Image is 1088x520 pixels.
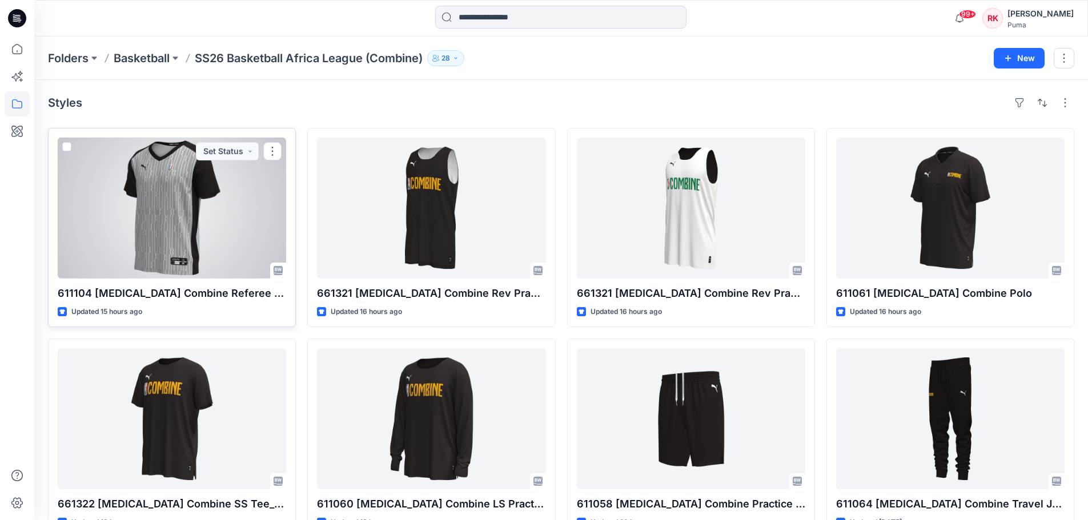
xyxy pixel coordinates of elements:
[577,138,805,279] a: 661321 BAL Combine Rev Practice Jersey_Side B_20250929
[48,96,82,110] h4: Styles
[836,138,1065,279] a: 611061 BAL Combine Polo
[959,10,976,19] span: 99+
[577,348,805,489] a: 611058 BAL Combine Practice Short
[427,50,464,66] button: 28
[591,306,662,318] p: Updated 16 hours ago
[994,48,1045,68] button: New
[836,285,1065,301] p: 611061 [MEDICAL_DATA] Combine Polo
[58,285,286,301] p: 611104 [MEDICAL_DATA] Combine Referee Jersey_20250929
[317,496,545,512] p: 611060 [MEDICAL_DATA] Combine LS Practice Shirt
[195,50,423,66] p: SS26 Basketball Africa League (Combine)
[58,348,286,489] a: 661322 BAL Combine SS Tee_20250929
[1007,21,1074,29] div: Puma
[317,348,545,489] a: 611060 BAL Combine LS Practice Shirt
[441,52,450,65] p: 28
[58,138,286,279] a: 611104 BAL Combine Referee Jersey_20250929
[58,496,286,512] p: 661322 [MEDICAL_DATA] Combine SS Tee_20250929
[317,138,545,279] a: 661321 BAL Combine Rev Practice Jersey_Side A_20250929
[836,496,1065,512] p: 611064 [MEDICAL_DATA] Combine Travel Jacket
[71,306,142,318] p: Updated 15 hours ago
[317,285,545,301] p: 661321 [MEDICAL_DATA] Combine Rev Practice Jersey_Side A_20250929
[850,306,921,318] p: Updated 16 hours ago
[577,496,805,512] p: 611058 [MEDICAL_DATA] Combine Practice Short
[331,306,402,318] p: Updated 16 hours ago
[48,50,89,66] a: Folders
[1007,7,1074,21] div: [PERSON_NAME]
[836,348,1065,489] a: 611064 BAL Combine Travel Jacket
[982,8,1003,29] div: RK
[114,50,170,66] a: Basketball
[577,285,805,301] p: 661321 [MEDICAL_DATA] Combine Rev Practice Jersey_Side B_20250929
